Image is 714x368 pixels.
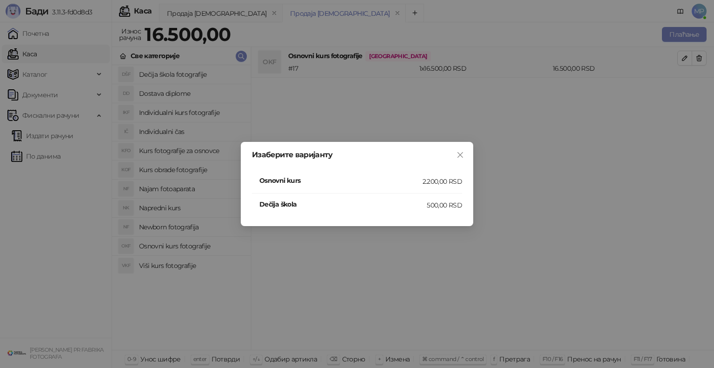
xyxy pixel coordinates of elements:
[259,175,423,186] h4: Osnovni kurs
[259,199,427,209] h4: Dečija škola
[456,151,464,159] span: close
[453,151,468,159] span: Close
[252,151,462,159] div: Изаберите варијанту
[423,176,462,187] div: 2.200,00 RSD
[453,147,468,162] button: Close
[427,200,462,210] div: 500,00 RSD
